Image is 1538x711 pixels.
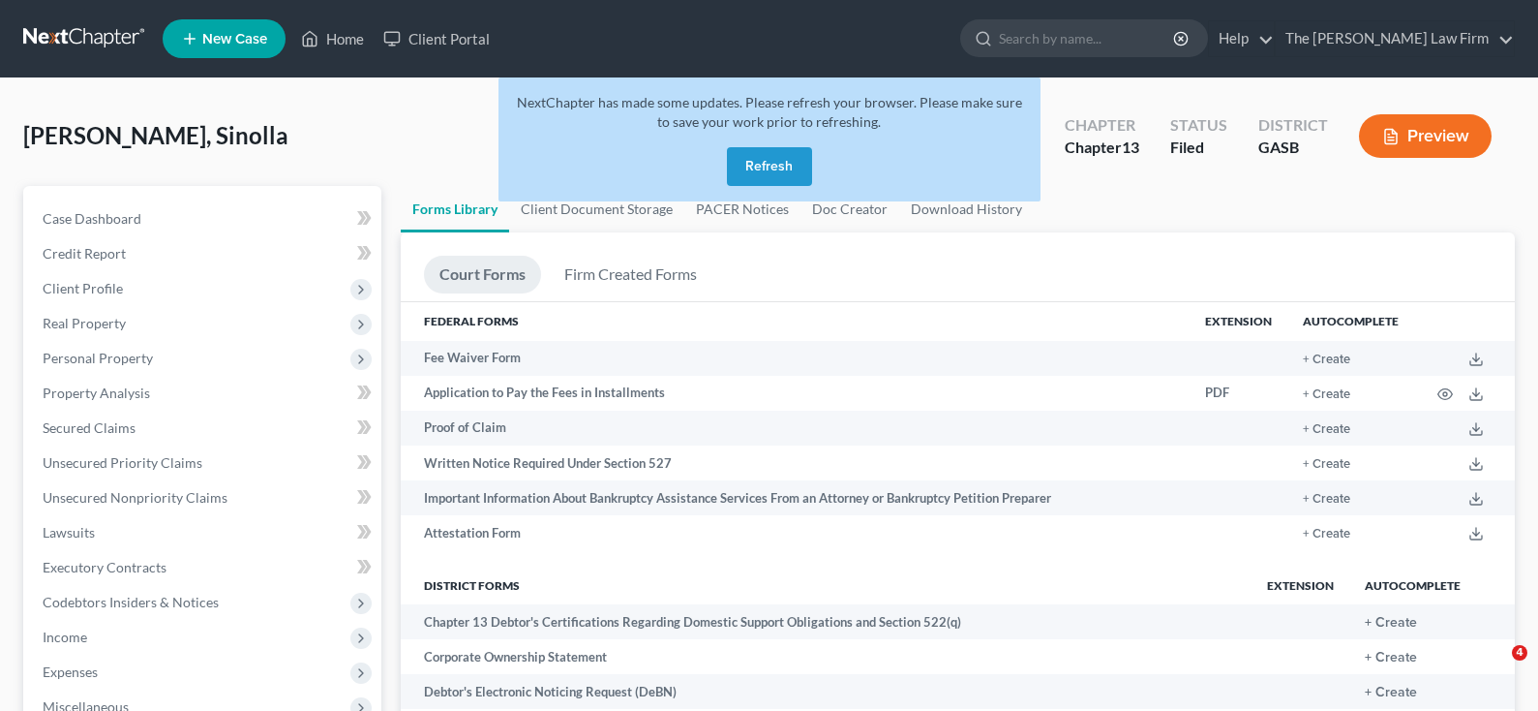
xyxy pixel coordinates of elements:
[1349,566,1476,604] th: Autocomplete
[1252,566,1349,604] th: Extension
[401,566,1252,604] th: District forms
[401,639,1252,674] td: Corporate Ownership Statement
[27,236,381,271] a: Credit Report
[43,245,126,262] span: Credit Report
[401,515,1190,550] td: Attestation Form
[999,20,1176,56] input: Search by name...
[401,446,1190,480] td: Written Notice Required Under Section 527
[1170,137,1227,159] div: Filed
[1065,137,1139,159] div: Chapter
[1303,458,1350,471] button: + Create
[43,280,123,296] span: Client Profile
[1258,114,1328,137] div: District
[43,664,98,680] span: Expenses
[27,446,381,480] a: Unsecured Priority Claims
[1122,138,1139,156] span: 13
[27,411,381,446] a: Secured Claims
[1365,651,1417,665] button: + Create
[1209,21,1274,56] a: Help
[43,315,126,331] span: Real Property
[27,550,381,585] a: Executory Contracts
[43,350,153,366] span: Personal Property
[1303,388,1350,401] button: + Create
[27,515,381,550] a: Lawsuits
[43,594,219,610] span: Codebtors Insiders & Notices
[1287,302,1414,341] th: Autocomplete
[401,674,1252,709] td: Debtor's Electronic Noticing Request (DeBN)
[401,376,1190,411] td: Application to Pay the Fees in Installments
[43,385,150,401] span: Property Analysis
[1303,354,1350,366] button: + Create
[23,121,288,149] span: [PERSON_NAME], Sinolla
[291,21,374,56] a: Home
[1365,616,1417,630] button: + Create
[401,302,1190,341] th: Federal Forms
[43,419,136,436] span: Secured Claims
[1365,686,1417,699] button: + Create
[1258,137,1328,159] div: GASB
[1359,114,1492,158] button: Preview
[43,210,141,227] span: Case Dashboard
[1190,302,1287,341] th: Extension
[43,489,227,506] span: Unsecured Nonpriority Claims
[43,524,95,541] span: Lawsuits
[27,201,381,236] a: Case Dashboard
[374,21,499,56] a: Client Portal
[1170,114,1227,137] div: Status
[1303,423,1350,436] button: + Create
[27,480,381,515] a: Unsecured Nonpriority Claims
[424,256,541,294] a: Court Forms
[727,147,812,186] button: Refresh
[1472,645,1519,692] iframe: Intercom live chat
[401,604,1252,639] td: Chapter 13 Debtor's Certifications Regarding Domestic Support Obligations and Section 522(q)
[1303,528,1350,541] button: + Create
[401,186,509,232] a: Forms Library
[549,256,712,294] a: Firm Created Forms
[1205,384,1272,402] div: PDF
[43,454,202,471] span: Unsecured Priority Claims
[1512,645,1527,661] span: 4
[401,411,1190,446] td: Proof of Claim
[43,559,166,575] span: Executory Contracts
[1303,493,1350,506] button: + Create
[401,341,1190,376] td: Fee Waiver Form
[1065,114,1139,137] div: Chapter
[202,32,267,46] span: New Case
[27,376,381,411] a: Property Analysis
[43,629,87,645] span: Income
[401,480,1190,515] td: Important Information About Bankruptcy Assistance Services From an Attorney or Bankruptcy Petitio...
[1276,21,1514,56] a: The [PERSON_NAME] Law Firm
[517,94,1022,130] span: NextChapter has made some updates. Please refresh your browser. Please make sure to save your wor...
